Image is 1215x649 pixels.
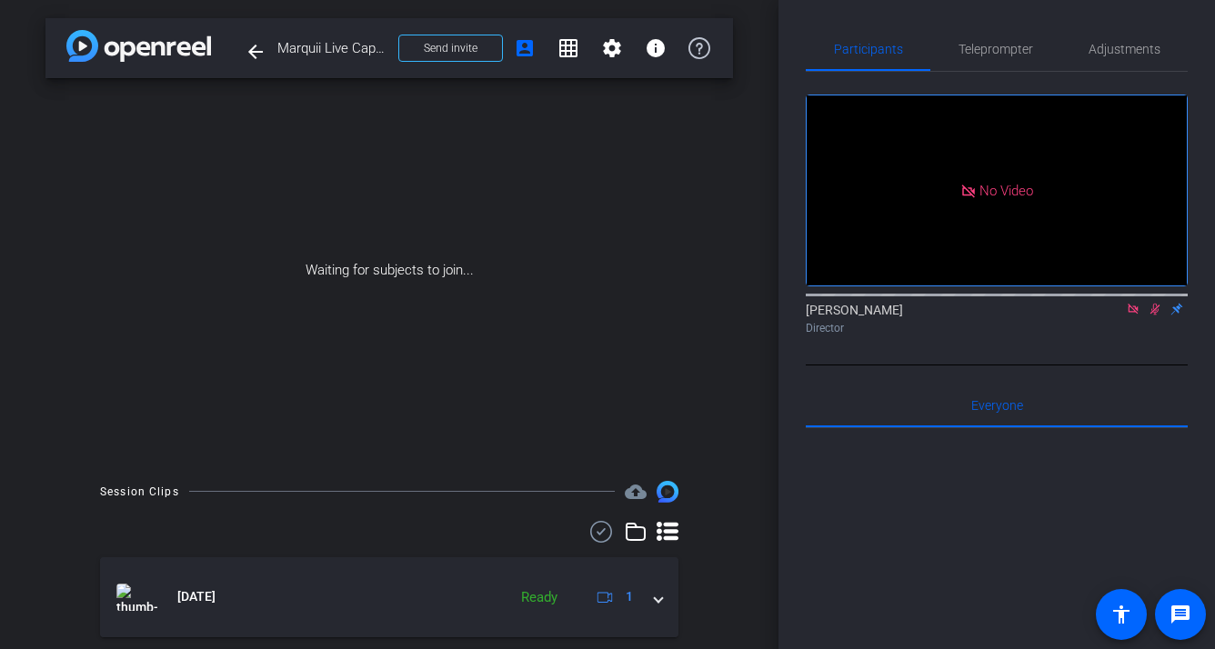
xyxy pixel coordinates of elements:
span: Destinations for your clips [625,481,647,503]
span: Adjustments [1089,43,1160,55]
mat-icon: message [1170,604,1191,625]
span: Participants [834,43,903,55]
span: [DATE] [177,587,216,606]
div: Session Clips [100,483,179,501]
span: Send invite [424,41,477,55]
mat-icon: accessibility [1110,604,1132,625]
span: Teleprompter [959,43,1033,55]
mat-icon: account_box [514,37,536,59]
button: Send invite [398,35,503,62]
div: Waiting for subjects to join... [45,78,733,463]
mat-icon: info [645,37,667,59]
div: Ready [512,587,567,608]
img: Session clips [657,481,678,503]
mat-icon: grid_on [557,37,579,59]
div: Director [806,320,1188,336]
img: thumb-nail [116,584,157,611]
img: app-logo [66,30,211,62]
mat-icon: settings [601,37,623,59]
span: Everyone [971,399,1023,412]
span: No Video [979,182,1033,198]
mat-icon: cloud_upload [625,481,647,503]
span: Marquii Live Capture [277,30,387,66]
span: 1 [626,587,633,606]
div: [PERSON_NAME] [806,301,1188,336]
mat-icon: arrow_back [245,41,266,63]
mat-expansion-panel-header: thumb-nail[DATE]Ready1 [100,557,678,637]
